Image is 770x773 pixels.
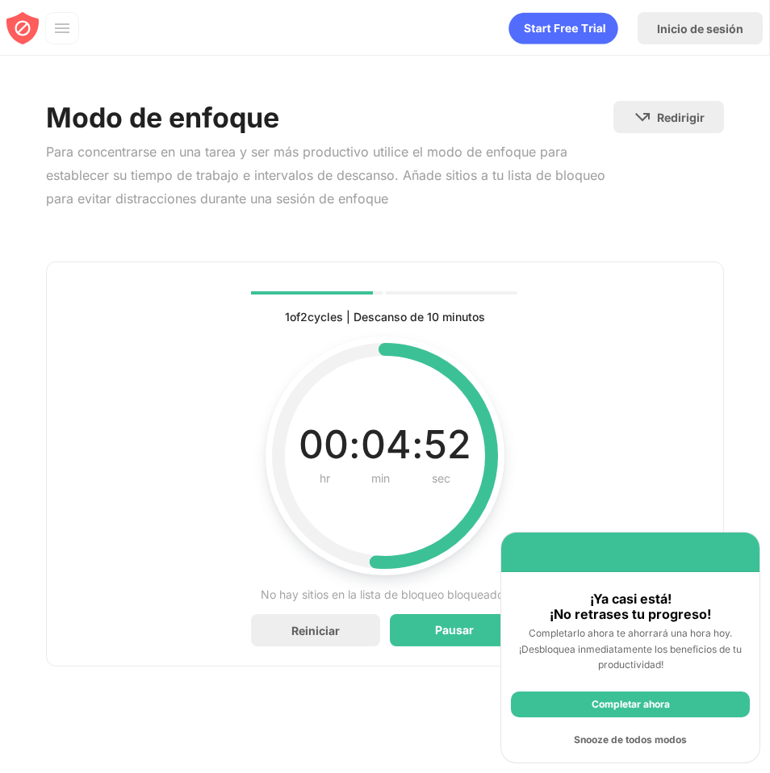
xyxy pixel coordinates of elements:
div: 04 [361,423,412,466]
div: Completarlo ahora te ahorrará una hora hoy. ¡Desbloquea inmediatamente los beneficios de tu produ... [511,625,750,672]
div: Completar ahora [511,692,750,717]
div: : [349,423,361,466]
div: 00 [299,423,349,466]
div: ¡Ya casi está! ¡No retrases tu progreso! [511,591,750,622]
div: Reiniciar [291,624,340,637]
div: Redirigir [657,111,705,124]
div: min [371,467,390,490]
div: animation [508,12,618,44]
div: Snooze de todos modos [511,727,750,753]
div: 52 [424,423,471,466]
div: 1 of 2 cycles | Descanso de 10 minutos [285,307,485,327]
div: Inicio de sesión [657,22,743,36]
div: : [412,423,424,466]
img: blocksite-icon-red.svg [6,12,39,44]
div: sec [432,467,450,490]
div: Pausar [435,624,474,637]
div: Modo de enfoque [46,101,613,134]
div: hr [320,467,330,490]
div: Para concentrarse en una tarea y ser más productivo utilice el modo de enfoque para establecer su... [46,140,613,210]
div: No hay sitios en la lista de bloqueo bloqueados [261,585,509,604]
